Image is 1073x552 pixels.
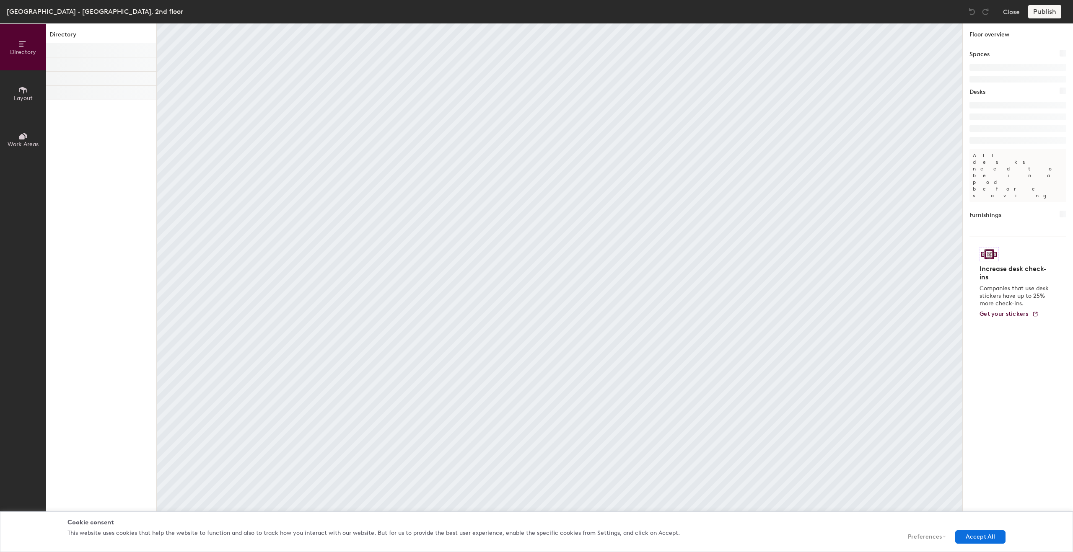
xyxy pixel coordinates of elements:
a: Get your stickers [980,311,1039,318]
canvas: Map [157,23,962,552]
span: Work Areas [8,141,39,148]
h4: Increase desk check-ins [980,265,1051,281]
h1: Directory [46,30,156,43]
span: Directory [10,49,36,56]
h1: Furnishings [969,211,1001,220]
div: [GEOGRAPHIC_DATA] - [GEOGRAPHIC_DATA], 2nd floor [7,6,183,17]
h1: Spaces [969,50,990,59]
h1: Floor overview [963,23,1073,43]
span: Layout [14,95,33,102]
h1: Desks [969,88,985,97]
img: Redo [981,8,990,16]
div: Cookie consent [67,518,1006,527]
p: Companies that use desk stickers have up to 25% more check-ins. [980,285,1051,307]
button: Preferences [897,530,949,544]
img: Undo [968,8,976,16]
span: Get your stickers [980,310,1029,317]
img: Sticker logo [980,247,999,261]
button: Accept All [955,530,1006,544]
button: Close [1003,5,1020,18]
p: This website uses cookies that help the website to function and also to track how you interact wi... [67,529,680,538]
p: All desks need to be in a pod before saving [969,149,1066,202]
